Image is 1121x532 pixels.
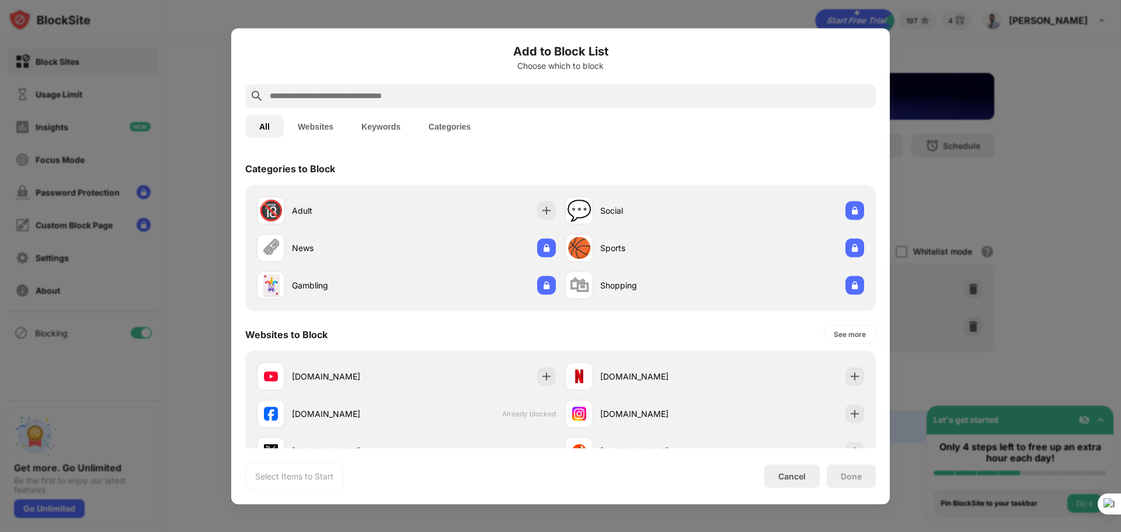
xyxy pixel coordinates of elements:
div: News [292,242,406,254]
div: [DOMAIN_NAME] [600,445,715,457]
div: Cancel [778,471,806,481]
div: Sports [600,242,715,254]
div: [DOMAIN_NAME] [600,370,715,383]
div: Shopping [600,279,715,291]
div: Done [841,471,862,481]
div: Social [600,204,715,217]
img: search.svg [250,89,264,103]
button: Keywords [347,114,415,138]
span: Already blocked [502,409,556,418]
img: favicons [264,406,278,420]
div: Adult [292,204,406,217]
div: Gambling [292,279,406,291]
img: favicons [264,444,278,458]
button: Categories [415,114,485,138]
div: [DOMAIN_NAME] [292,370,406,383]
div: Websites to Block [245,328,328,340]
div: 🏀 [567,236,591,260]
div: 💬 [567,199,591,222]
span: Already blocked [502,447,556,455]
img: favicons [264,369,278,383]
div: 🗞 [261,236,281,260]
div: Categories to Block [245,162,335,174]
div: 🔞 [259,199,283,222]
div: [DOMAIN_NAME] [292,445,406,457]
h6: Add to Block List [245,42,876,60]
div: 🃏 [259,273,283,297]
img: favicons [572,369,586,383]
div: Choose which to block [245,61,876,70]
div: See more [834,328,866,340]
div: [DOMAIN_NAME] [600,408,715,420]
img: favicons [572,406,586,420]
button: Websites [284,114,347,138]
div: [DOMAIN_NAME] [292,408,406,420]
div: 🛍 [569,273,589,297]
div: Select Items to Start [255,470,333,482]
img: favicons [572,444,586,458]
button: All [245,114,284,138]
